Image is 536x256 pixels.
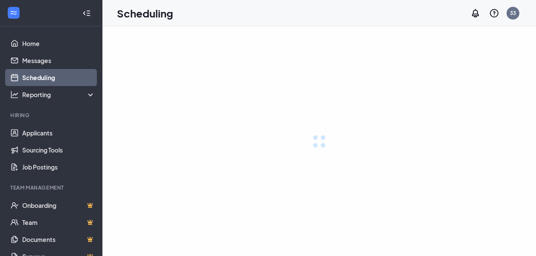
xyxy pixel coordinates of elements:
div: 33 [510,9,516,17]
div: Reporting [22,90,96,99]
a: Applicants [22,124,95,141]
svg: Analysis [10,90,19,99]
h1: Scheduling [117,6,173,20]
a: Home [22,35,95,52]
a: DocumentsCrown [22,231,95,248]
a: Scheduling [22,69,95,86]
a: Sourcing Tools [22,141,95,158]
svg: QuestionInfo [489,8,499,18]
a: OnboardingCrown [22,197,95,214]
svg: Notifications [470,8,481,18]
a: Job Postings [22,158,95,175]
svg: WorkstreamLogo [9,9,18,17]
a: Messages [22,52,95,69]
a: TeamCrown [22,214,95,231]
div: Hiring [10,112,93,119]
svg: Collapse [82,9,91,17]
div: Team Management [10,184,93,191]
